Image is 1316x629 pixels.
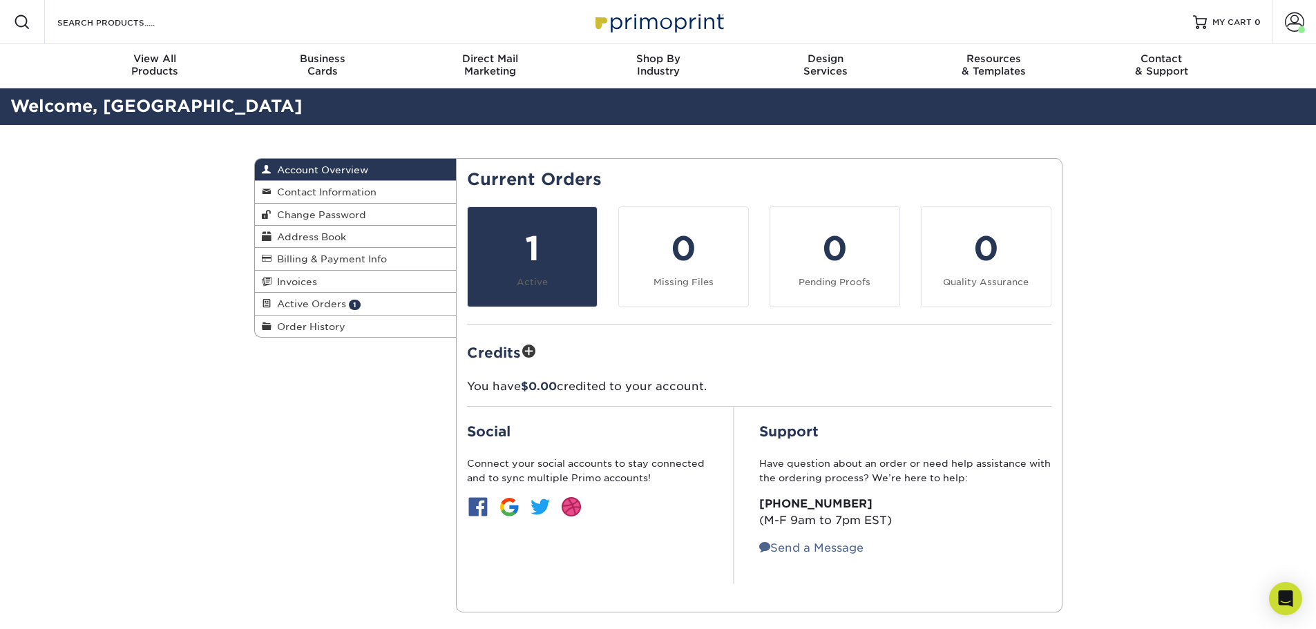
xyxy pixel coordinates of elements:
[574,52,742,65] span: Shop By
[349,300,361,310] span: 1
[271,253,387,264] span: Billing & Payment Info
[467,378,1051,395] p: You have credited to your account.
[1255,17,1261,27] span: 0
[467,423,709,440] h2: Social
[589,7,727,37] img: Primoprint
[56,14,191,30] input: SEARCH PRODUCTS.....
[521,380,557,393] span: $0.00
[255,248,457,270] a: Billing & Payment Info
[255,159,457,181] a: Account Overview
[271,209,366,220] span: Change Password
[742,52,910,65] span: Design
[255,271,457,293] a: Invoices
[255,316,457,337] a: Order History
[71,44,239,88] a: View AllProducts
[943,277,1029,287] small: Quality Assurance
[238,52,406,65] span: Business
[910,52,1078,77] div: & Templates
[770,206,900,307] a: 0 Pending Proofs
[498,496,520,518] img: btn-google.jpg
[759,496,1051,529] p: (M-F 9am to 7pm EST)
[1269,582,1302,615] div: Open Intercom Messenger
[467,206,598,307] a: 1 Active
[271,321,345,332] span: Order History
[271,231,346,242] span: Address Book
[618,206,749,307] a: 0 Missing Files
[3,587,117,624] iframe: Google Customer Reviews
[467,341,1051,362] h2: Credits
[255,181,457,203] a: Contact Information
[529,496,551,518] img: btn-twitter.jpg
[759,541,864,554] a: Send a Message
[406,52,574,65] span: Direct Mail
[406,52,574,77] div: Marketing
[654,277,714,287] small: Missing Files
[476,224,589,273] div: 1
[910,44,1078,88] a: Resources& Templates
[759,497,872,510] strong: [PHONE_NUMBER]
[759,423,1051,440] h2: Support
[1078,44,1246,88] a: Contact& Support
[574,44,742,88] a: Shop ByIndustry
[1078,52,1246,65] span: Contact
[467,496,489,518] img: btn-facebook.jpg
[930,224,1042,273] div: 0
[238,44,406,88] a: BusinessCards
[255,293,457,315] a: Active Orders 1
[467,170,1051,190] h2: Current Orders
[467,456,709,485] p: Connect your social accounts to stay connected and to sync multiple Primo accounts!
[271,186,376,197] span: Contact Information
[921,206,1051,307] a: 0 Quality Assurance
[779,224,891,273] div: 0
[1212,17,1252,28] span: MY CART
[517,277,548,287] small: Active
[627,224,740,273] div: 0
[238,52,406,77] div: Cards
[271,164,368,175] span: Account Overview
[271,276,317,287] span: Invoices
[71,52,239,77] div: Products
[799,277,870,287] small: Pending Proofs
[406,44,574,88] a: Direct MailMarketing
[574,52,742,77] div: Industry
[759,456,1051,485] p: Have question about an order or need help assistance with the ordering process? We’re here to help:
[71,52,239,65] span: View All
[1078,52,1246,77] div: & Support
[255,204,457,226] a: Change Password
[271,298,346,309] span: Active Orders
[742,44,910,88] a: DesignServices
[255,226,457,248] a: Address Book
[560,496,582,518] img: btn-dribbble.jpg
[910,52,1078,65] span: Resources
[742,52,910,77] div: Services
